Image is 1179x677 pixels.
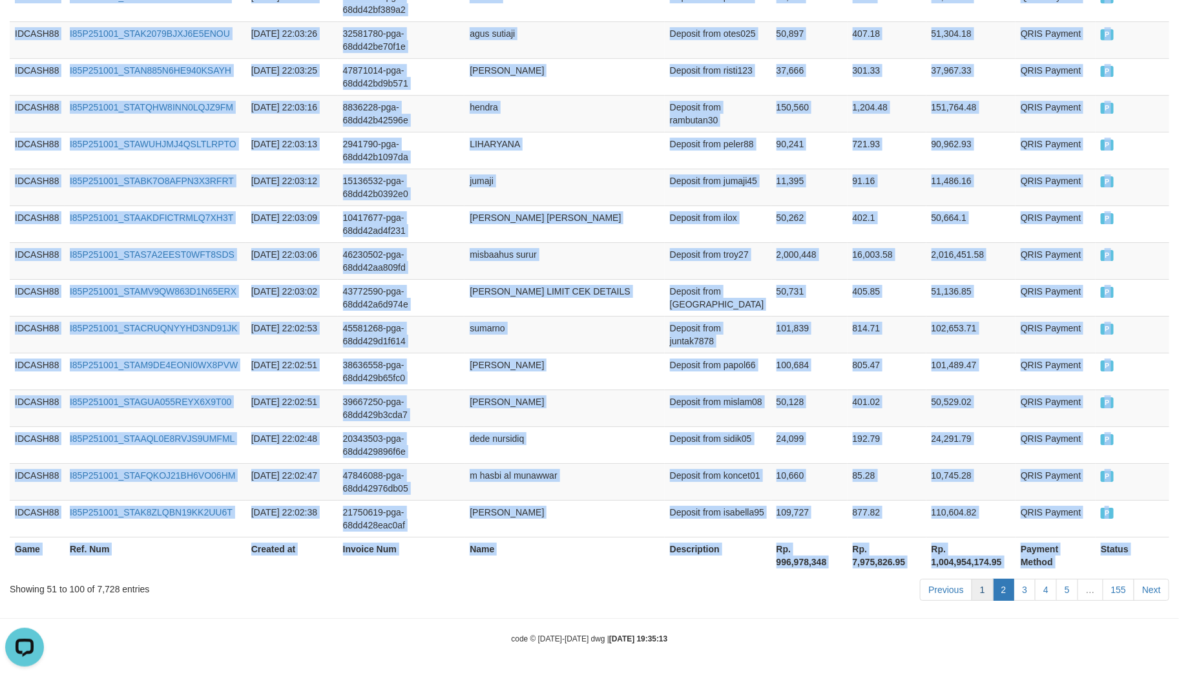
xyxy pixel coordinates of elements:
[665,205,771,242] td: Deposit from ilox
[1101,140,1114,151] span: PAID
[338,316,465,353] td: 45581268-pga-68dd429d1f614
[1016,132,1096,169] td: QRIS Payment
[10,578,481,596] div: Showing 51 to 100 of 7,728 entries
[1016,21,1096,58] td: QRIS Payment
[70,397,231,407] a: I85P251001_STAGUA055REYX6X9T00
[1016,169,1096,205] td: QRIS Payment
[771,205,848,242] td: 50,262
[1016,353,1096,390] td: QRIS Payment
[1096,537,1169,574] th: Status
[926,316,1016,353] td: 102,653.71
[771,353,848,390] td: 100,684
[848,316,926,353] td: 814.71
[10,463,65,500] td: IDCASH88
[65,537,246,574] th: Ref. Num
[665,279,771,316] td: Deposit from [GEOGRAPHIC_DATA]
[926,58,1016,95] td: 37,967.33
[338,21,465,58] td: 32581780-pga-68dd42be70f1e
[10,279,65,316] td: IDCASH88
[464,242,664,279] td: misbaahus surur
[1103,579,1134,601] a: 155
[338,537,465,574] th: Invoice Num
[70,360,238,370] a: I85P251001_STAM9DE4EONI0WX8PVW
[246,95,338,132] td: [DATE] 22:03:16
[1134,579,1169,601] a: Next
[926,21,1016,58] td: 51,304.18
[1016,58,1096,95] td: QRIS Payment
[338,95,465,132] td: 8836228-pga-68dd42b42596e
[1016,537,1096,574] th: Payment Method
[512,634,668,643] small: code © [DATE]-[DATE] dwg |
[771,390,848,426] td: 50,128
[926,390,1016,426] td: 50,529.02
[665,537,771,574] th: Description
[665,316,771,353] td: Deposit from juntak7878
[464,205,664,242] td: [PERSON_NAME] [PERSON_NAME]
[848,132,926,169] td: 721.93
[246,316,338,353] td: [DATE] 22:02:53
[665,132,771,169] td: Deposit from peler88
[926,500,1016,537] td: 110,604.82
[338,205,465,242] td: 10417677-pga-68dd42ad4f231
[10,132,65,169] td: IDCASH88
[848,537,926,574] th: Rp. 7,975,826.95
[338,500,465,537] td: 21750619-pga-68dd428eac0af
[665,463,771,500] td: Deposit from koncet01
[70,28,230,39] a: I85P251001_STAK2079BJXJ6E5ENOU
[848,353,926,390] td: 805.47
[464,316,664,353] td: sumarno
[10,242,65,279] td: IDCASH88
[338,58,465,95] td: 47871014-pga-68dd42bd9b571
[665,353,771,390] td: Deposit from papol66
[246,463,338,500] td: [DATE] 22:02:47
[1101,250,1114,261] span: PAID
[771,242,848,279] td: 2,000,448
[771,500,848,537] td: 109,727
[464,390,664,426] td: [PERSON_NAME]
[464,500,664,537] td: [PERSON_NAME]
[926,463,1016,500] td: 10,745.28
[464,58,664,95] td: [PERSON_NAME]
[338,242,465,279] td: 46230502-pga-68dd42aa809fd
[771,537,848,574] th: Rp. 996,978,348
[1101,434,1114,445] span: PAID
[246,390,338,426] td: [DATE] 22:02:51
[1016,426,1096,463] td: QRIS Payment
[1016,316,1096,353] td: QRIS Payment
[771,279,848,316] td: 50,731
[848,21,926,58] td: 407.18
[246,279,338,316] td: [DATE] 22:03:02
[10,353,65,390] td: IDCASH88
[10,205,65,242] td: IDCASH88
[848,390,926,426] td: 401.02
[926,537,1016,574] th: Rp. 1,004,954,174.95
[1101,324,1114,335] span: PAID
[771,316,848,353] td: 101,839
[609,634,667,643] strong: [DATE] 19:35:13
[1101,287,1114,298] span: PAID
[464,132,664,169] td: LIHARYANA
[464,353,664,390] td: [PERSON_NAME]
[338,132,465,169] td: 2941790-pga-68dd42b1097da
[70,249,235,260] a: I85P251001_STAS7A2EEST0WFT8SDS
[10,426,65,463] td: IDCASH88
[771,95,848,132] td: 150,560
[1016,279,1096,316] td: QRIS Payment
[993,579,1015,601] a: 2
[926,353,1016,390] td: 101,489.47
[1016,390,1096,426] td: QRIS Payment
[246,537,338,574] th: Created at
[246,169,338,205] td: [DATE] 22:03:12
[1101,176,1114,187] span: PAID
[70,286,236,297] a: I85P251001_STAMV9QW863D1N65ERX
[771,169,848,205] td: 11,395
[1035,579,1057,601] a: 4
[70,213,233,223] a: I85P251001_STAAKDFICTRMLQ7XH3T
[1016,463,1096,500] td: QRIS Payment
[464,463,664,500] td: m hasbi al munawwar
[70,176,234,186] a: I85P251001_STABK7O8AFPN3X3RFRT
[1101,360,1114,371] span: PAID
[771,426,848,463] td: 24,099
[338,353,465,390] td: 38636558-pga-68dd429b65fc0
[1101,66,1114,77] span: PAID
